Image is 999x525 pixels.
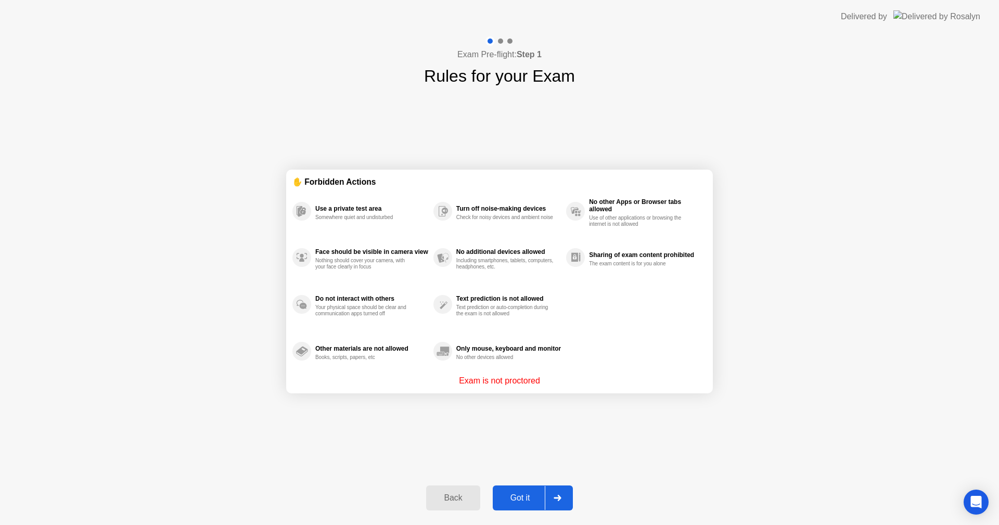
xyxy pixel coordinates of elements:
[893,10,980,22] img: Delivered by Rosalyn
[589,215,687,227] div: Use of other applications or browsing the internet is not allowed
[315,345,428,352] div: Other materials are not allowed
[315,205,428,212] div: Use a private test area
[493,485,573,510] button: Got it
[841,10,887,23] div: Delivered by
[315,295,428,302] div: Do not interact with others
[315,304,414,317] div: Your physical space should be clear and communication apps turned off
[315,214,414,221] div: Somewhere quiet and undisturbed
[429,493,477,503] div: Back
[456,258,555,270] div: Including smartphones, tablets, computers, headphones, etc.
[315,248,428,255] div: Face should be visible in camera view
[589,251,701,259] div: Sharing of exam content prohibited
[589,198,701,213] div: No other Apps or Browser tabs allowed
[456,248,561,255] div: No additional devices allowed
[964,490,989,515] div: Open Intercom Messenger
[456,354,555,361] div: No other devices allowed
[292,176,707,188] div: ✋ Forbidden Actions
[457,48,542,61] h4: Exam Pre-flight:
[456,345,561,352] div: Only mouse, keyboard and monitor
[496,493,545,503] div: Got it
[456,214,555,221] div: Check for noisy devices and ambient noise
[315,354,414,361] div: Books, scripts, papers, etc
[424,63,575,88] h1: Rules for your Exam
[517,50,542,59] b: Step 1
[456,295,561,302] div: Text prediction is not allowed
[426,485,480,510] button: Back
[589,261,687,267] div: The exam content is for you alone
[456,205,561,212] div: Turn off noise-making devices
[315,258,414,270] div: Nothing should cover your camera, with your face clearly in focus
[456,304,555,317] div: Text prediction or auto-completion during the exam is not allowed
[459,375,540,387] p: Exam is not proctored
